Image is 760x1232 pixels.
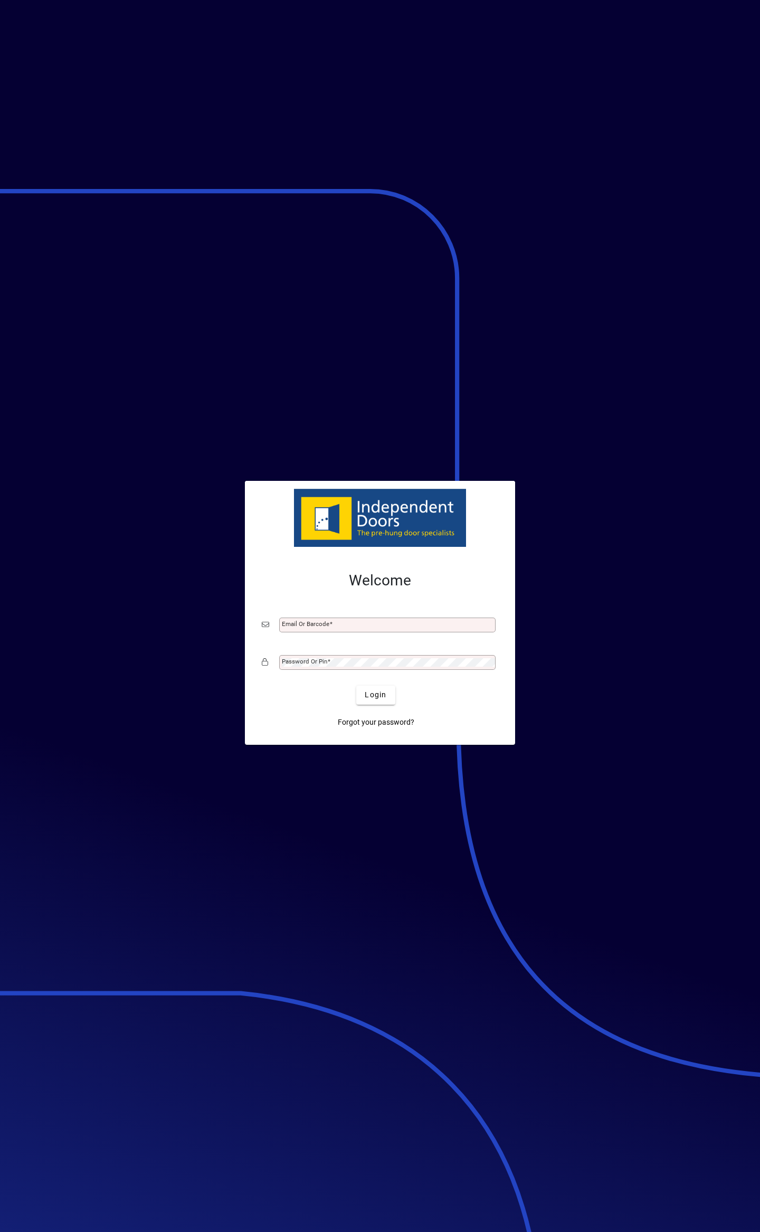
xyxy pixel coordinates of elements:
[282,620,329,628] mat-label: Email or Barcode
[365,689,386,700] span: Login
[282,658,327,665] mat-label: Password or Pin
[338,717,414,728] span: Forgot your password?
[262,572,498,590] h2: Welcome
[356,686,395,705] button: Login
[334,713,419,732] a: Forgot your password?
